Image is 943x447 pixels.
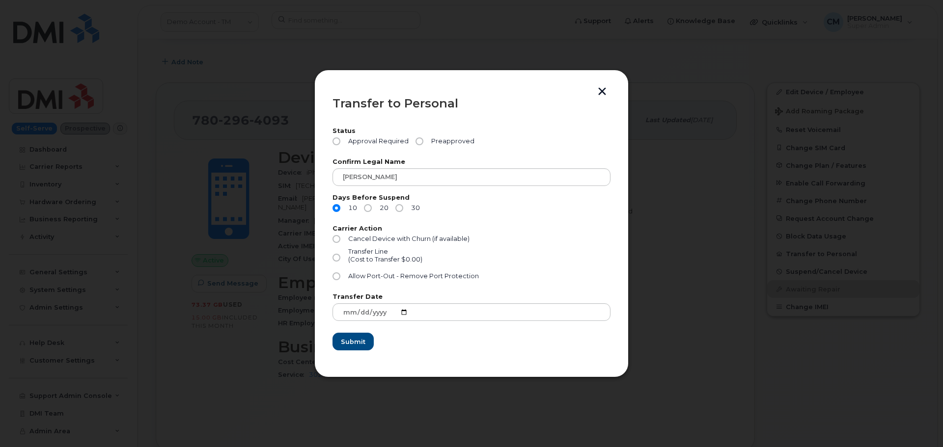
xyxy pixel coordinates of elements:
span: Submit [341,337,365,346]
span: Transfer Line [348,248,388,255]
input: 30 [395,204,403,212]
span: 10 [344,204,357,212]
input: 10 [333,204,340,212]
div: (Cost to Transfer $0.00) [348,256,422,263]
input: Preapproved [416,137,423,145]
label: Transfer Date [333,294,610,300]
iframe: Messenger Launcher [900,404,936,440]
span: Cancel Device with Churn (if available) [348,235,470,242]
span: 20 [376,204,388,212]
label: Carrier Action [333,226,610,232]
label: Status [333,128,610,134]
span: Approval Required [344,137,409,145]
label: Days Before Suspend [333,195,610,201]
input: Approval Required [333,137,340,145]
span: Preapproved [427,137,474,145]
span: Allow Port-Out - Remove Port Protection [348,272,479,280]
div: Transfer to Personal [333,98,610,109]
input: 20 [364,204,372,212]
button: Submit [333,333,374,350]
input: Transfer Line(Cost to Transfer $0.00) [333,254,340,262]
span: 30 [407,204,420,212]
input: Cancel Device with Churn (if available) [333,235,340,243]
input: Allow Port-Out - Remove Port Protection [333,272,340,280]
label: Confirm Legal Name [333,159,610,165]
